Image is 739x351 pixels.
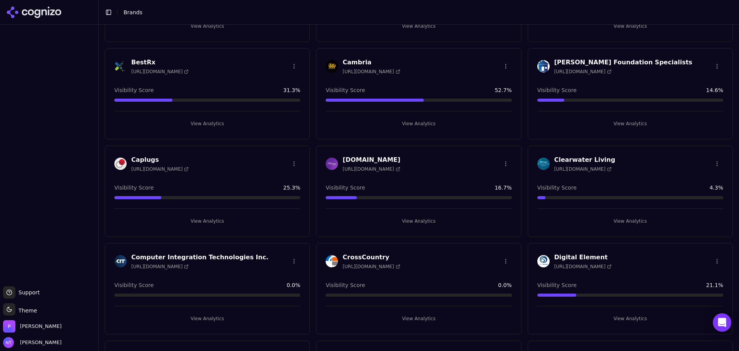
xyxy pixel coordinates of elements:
span: [URL][DOMAIN_NAME] [554,264,612,270]
span: Visibility Score [114,184,154,191]
span: Visibility Score [537,184,577,191]
h3: BestRx [131,58,189,67]
h3: CrossCountry [343,253,400,262]
h3: [DOMAIN_NAME] [343,155,400,165]
span: [URL][DOMAIN_NAME] [554,69,612,75]
img: Perrill [3,320,15,333]
button: View Analytics [537,20,723,32]
span: 4.3 % [709,184,723,191]
button: Open user button [3,337,62,348]
span: Theme [15,307,37,314]
img: Clearwater Living [537,158,550,170]
img: Nate Tower [3,337,14,348]
button: View Analytics [537,312,723,325]
span: Visibility Score [537,86,577,94]
span: [URL][DOMAIN_NAME] [131,264,189,270]
span: [URL][DOMAIN_NAME] [131,166,189,172]
span: Visibility Score [326,281,365,289]
span: Visibility Score [537,281,577,289]
span: 52.7 % [495,86,512,94]
h3: Digital Element [554,253,612,262]
button: View Analytics [326,118,512,130]
button: View Analytics [114,312,300,325]
span: 25.3 % [283,184,300,191]
span: [URL][DOMAIN_NAME] [131,69,189,75]
h3: Cambria [343,58,400,67]
span: Visibility Score [326,184,365,191]
button: View Analytics [114,215,300,227]
span: 0.0 % [287,281,301,289]
div: Open Intercom Messenger [713,313,731,332]
span: Brands [124,9,142,15]
h3: [PERSON_NAME] Foundation Specialists [554,58,692,67]
span: Support [15,289,40,296]
img: Cambria [326,60,338,72]
button: View Analytics [537,215,723,227]
img: CrossCountry [326,255,338,267]
button: View Analytics [326,215,512,227]
h3: Caplugs [131,155,189,165]
span: 21.1 % [706,281,723,289]
span: [URL][DOMAIN_NAME] [343,264,400,270]
span: Visibility Score [326,86,365,94]
img: Cantey Foundation Specialists [537,60,550,72]
span: 0.0 % [498,281,512,289]
button: View Analytics [537,118,723,130]
span: [URL][DOMAIN_NAME] [343,166,400,172]
img: Digital Element [537,255,550,267]
span: Visibility Score [114,86,154,94]
h3: Computer Integration Technologies Inc. [131,253,268,262]
h3: Clearwater Living [554,155,615,165]
img: Computer Integration Technologies Inc. [114,255,127,267]
span: 16.7 % [495,184,512,191]
nav: breadcrumb [124,8,142,16]
span: 31.3 % [283,86,300,94]
button: Open organization switcher [3,320,62,333]
span: [URL][DOMAIN_NAME] [554,166,612,172]
span: [PERSON_NAME] [17,339,62,346]
button: View Analytics [114,20,300,32]
img: Caplugs [114,158,127,170]
img: BestRx [114,60,127,72]
span: Perrill [20,323,62,330]
button: View Analytics [114,118,300,130]
button: View Analytics [326,20,512,32]
span: [URL][DOMAIN_NAME] [343,69,400,75]
img: Cars.com [326,158,338,170]
span: 14.6 % [706,86,723,94]
span: Visibility Score [114,281,154,289]
button: View Analytics [326,312,512,325]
